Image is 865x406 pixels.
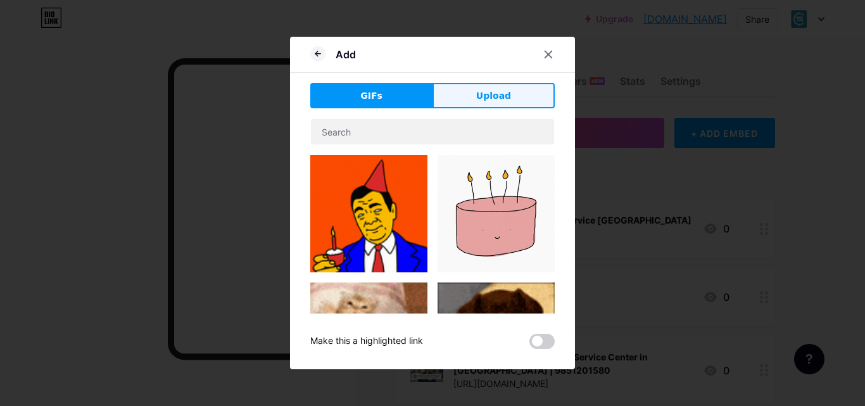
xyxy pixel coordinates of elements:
div: Add [336,47,356,62]
div: Make this a highlighted link [310,334,423,349]
img: Gihpy [310,282,427,400]
img: Gihpy [438,155,555,272]
span: GIFs [360,89,382,103]
button: Upload [432,83,555,108]
button: GIFs [310,83,432,108]
span: Upload [476,89,511,103]
img: Gihpy [310,155,427,272]
input: Search [311,119,554,144]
